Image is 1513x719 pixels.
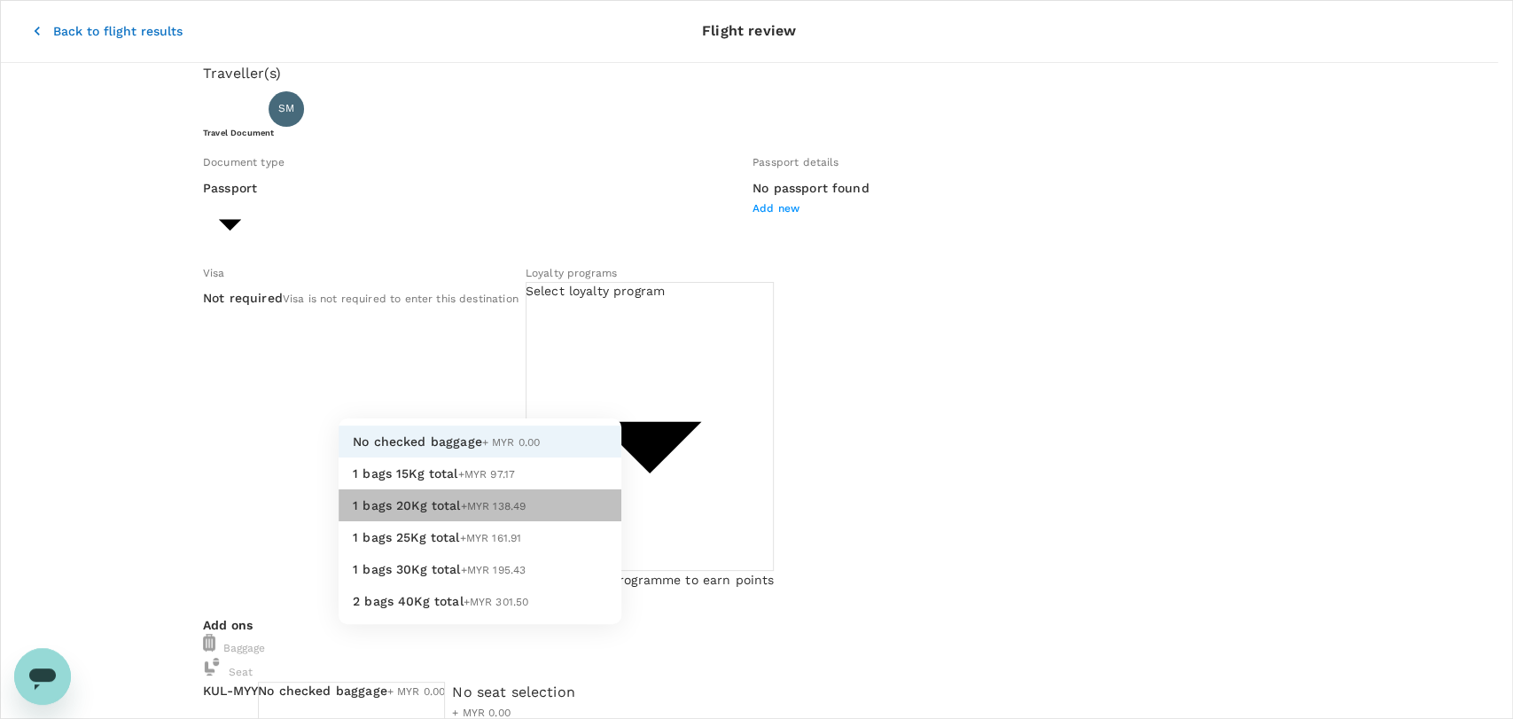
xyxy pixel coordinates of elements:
span: +MYR 161.91 [460,532,522,544]
h6: No passport found [753,179,870,199]
span: Visa is not required to enter this destination [283,293,519,305]
p: Back to flight results [53,22,183,40]
h6: Travel Document [203,127,1295,138]
img: baggage-icon [203,634,215,652]
div: Seat [203,658,1295,682]
p: Passport [203,179,257,197]
div: Baggage [203,634,1295,658]
p: KUL - MYY [203,682,258,699]
span: +MYR 301.50 [464,596,529,608]
span: Passport details [753,156,838,168]
span: SM [278,100,294,118]
span: Add new [753,202,799,215]
p: Add ons [203,616,1295,634]
span: + MYR 0.00 [387,685,446,698]
iframe: Button to launch messaging window [14,648,71,705]
span: 1 bags 20Kg total [353,498,461,512]
span: +MYR 97.17 [458,468,516,481]
p: Traveller(s) [203,63,1295,84]
p: Select loyalty program [526,282,775,300]
p: SINORITA [PERSON_NAME] [311,98,502,120]
span: Loyalty programs [526,267,617,279]
span: No checked baggage [353,434,482,449]
span: +MYR 138.49 [461,500,526,512]
span: + MYR 0.00 [452,707,511,719]
span: + MYR 0.00 [482,436,541,449]
span: 1 bags 25Kg total [353,530,460,544]
span: +MYR 195.43 [461,564,526,576]
span: Add a loyalty programme to earn points [526,573,775,587]
div: No seat selection [452,682,575,703]
span: No checked baggage [258,684,387,698]
p: Flight review [702,20,796,42]
span: 1 bags 15Kg total [353,466,458,481]
img: baggage-icon [203,658,221,676]
span: 2 bags 40Kg total [353,594,464,608]
span: Document type [203,156,285,168]
span: 1 bags 30Kg total [353,562,461,576]
span: Visa [203,267,225,279]
p: Traveller 1 : [203,100,261,118]
p: Not required [203,289,283,307]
